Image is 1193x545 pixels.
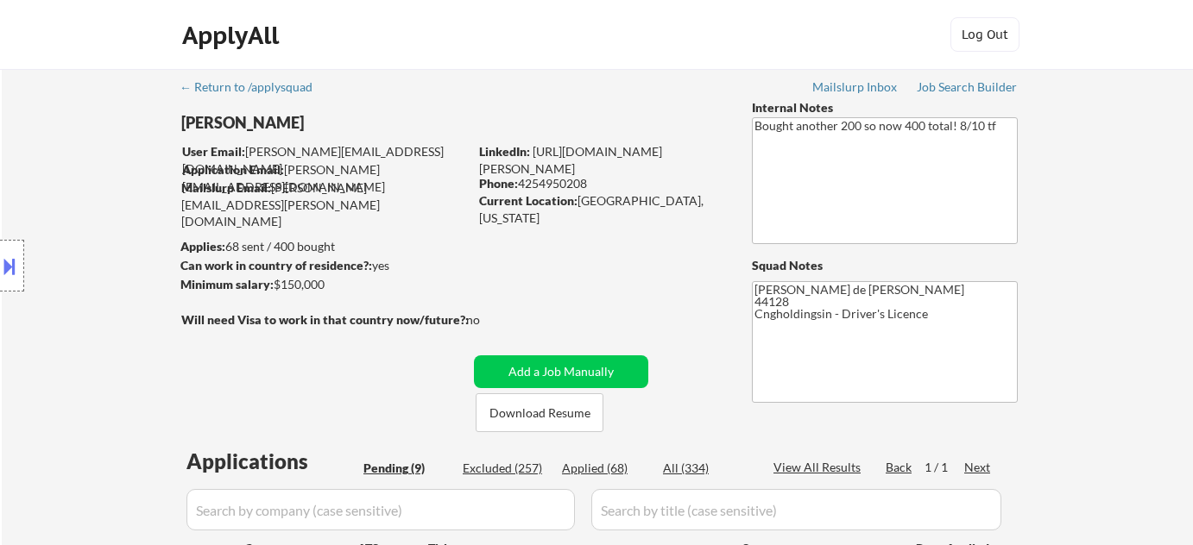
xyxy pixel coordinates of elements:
[663,460,749,477] div: All (334)
[479,144,662,176] a: [URL][DOMAIN_NAME][PERSON_NAME]
[479,176,518,191] strong: Phone:
[773,459,866,476] div: View All Results
[752,99,1018,116] div: Internal Notes
[752,257,1018,274] div: Squad Notes
[363,460,450,477] div: Pending (9)
[182,21,284,50] div: ApplyAll
[812,80,899,97] a: Mailslurp Inbox
[180,238,468,255] div: 68 sent / 400 bought
[925,459,964,476] div: 1 / 1
[886,459,913,476] div: Back
[180,80,329,97] a: ← Return to /applysquad
[812,81,899,93] div: Mailslurp Inbox
[180,257,463,274] div: yes
[463,460,549,477] div: Excluded (257)
[474,355,648,388] button: Add a Job Manually
[182,143,468,177] div: [PERSON_NAME][EMAIL_ADDRESS][DOMAIN_NAME]
[180,276,468,293] div: $150,000
[950,17,1019,52] button: Log Out
[181,312,469,327] strong: Will need Visa to work in that country now/future?:
[562,460,648,477] div: Applied (68)
[479,175,723,192] div: 4254950208
[479,192,723,226] div: [GEOGRAPHIC_DATA], [US_STATE]
[182,161,468,195] div: [PERSON_NAME][EMAIL_ADDRESS][DOMAIN_NAME]
[186,489,575,530] input: Search by company (case sensitive)
[479,193,578,208] strong: Current Location:
[591,489,1001,530] input: Search by title (case sensitive)
[181,179,468,230] div: [PERSON_NAME][EMAIL_ADDRESS][PERSON_NAME][DOMAIN_NAME]
[917,81,1018,93] div: Job Search Builder
[186,451,357,472] div: Applications
[181,112,536,134] div: [PERSON_NAME]
[964,459,992,476] div: Next
[466,311,515,329] div: no
[180,81,329,93] div: ← Return to /applysquad
[917,80,1018,97] a: Job Search Builder
[476,393,603,432] button: Download Resume
[479,144,530,159] strong: LinkedIn:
